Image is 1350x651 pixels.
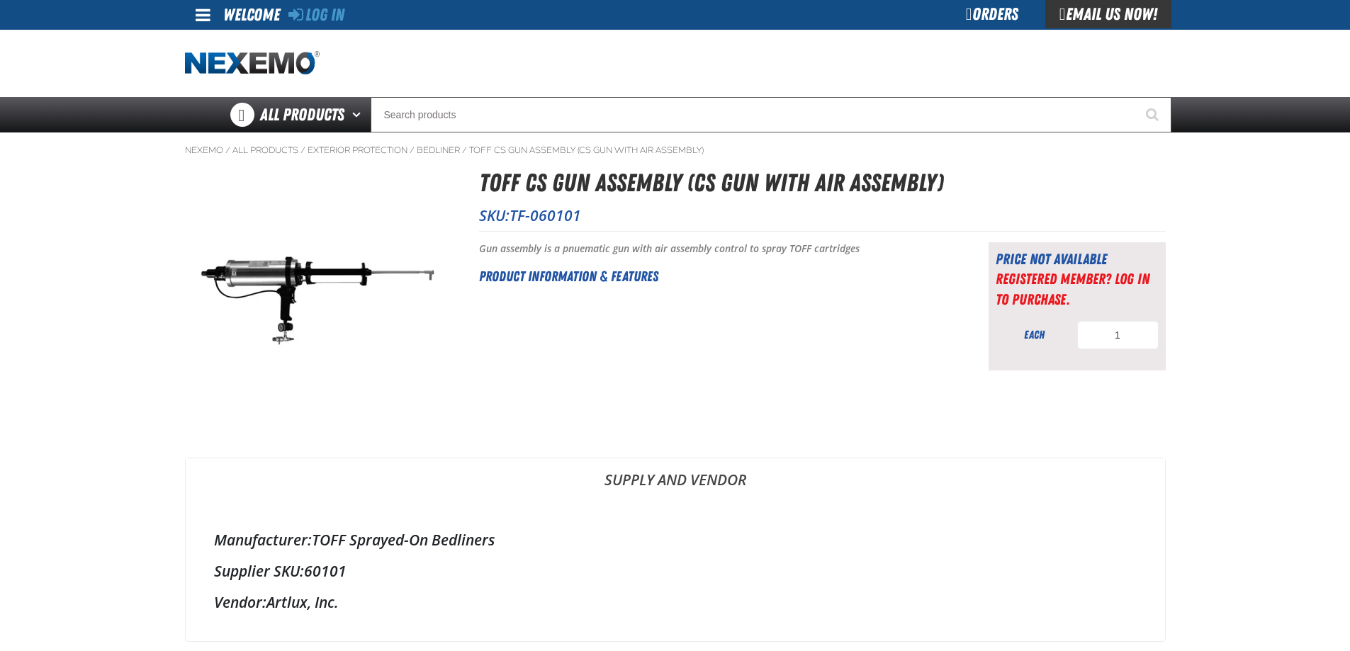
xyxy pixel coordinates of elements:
nav: Breadcrumbs [185,145,1166,156]
span: / [300,145,305,156]
span: / [225,145,230,156]
img: TOFF CS Gun Assembly (CS Gun with Air Assembly) [186,164,454,432]
a: Registered Member? Log In to purchase. [996,270,1149,307]
span: TF-060101 [510,205,581,225]
a: Bedliner [417,145,460,156]
a: Supply and Vendor [186,458,1165,501]
label: Vendor: [214,592,266,612]
span: / [410,145,415,156]
h1: TOFF CS Gun Assembly (CS Gun with Air Assembly) [479,164,1166,202]
div: Price not available [996,249,1159,269]
a: Nexemo [185,145,223,156]
button: Open All Products pages [347,97,371,132]
span: / [462,145,467,156]
div: each [996,327,1074,343]
button: Start Searching [1136,97,1171,132]
label: Manufacturer: [214,530,312,550]
label: Supplier SKU: [214,561,304,581]
div: Artlux, Inc. [214,592,1137,612]
div: TOFF Sprayed-On Bedliners [214,530,1137,550]
a: Exterior Protection [308,145,407,156]
p: SKU: [479,205,1166,225]
p: Gun assembly is a pnuematic gun with air assembly control to spray TOFF cartridges [479,242,953,256]
input: Product Quantity [1077,321,1159,349]
img: Nexemo logo [185,51,320,76]
a: TOFF CS Gun Assembly (CS Gun with Air Assembly) [469,145,704,156]
input: Search [371,97,1171,132]
div: 60101 [214,561,1137,581]
a: Home [185,51,320,76]
h2: Product Information & Features [479,266,953,287]
a: All Products [232,145,298,156]
a: Log In [288,5,344,25]
span: All Products [260,102,344,128]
